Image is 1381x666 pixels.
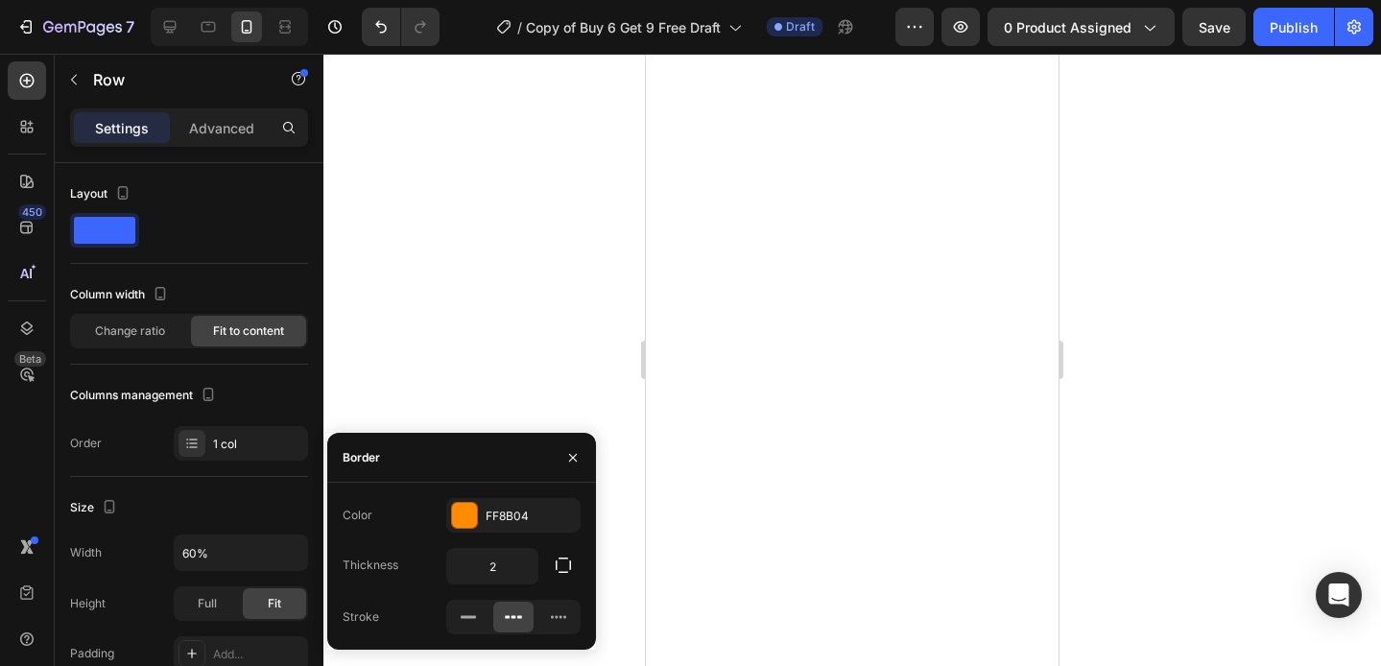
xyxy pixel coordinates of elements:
span: Fit to content [213,322,284,340]
span: 0 product assigned [1004,17,1131,37]
div: Stroke [343,608,379,626]
span: Draft [786,18,815,36]
button: 0 product assigned [988,8,1175,46]
div: Thickness [343,557,398,574]
div: Undo/Redo [362,8,440,46]
div: Width [70,544,102,561]
span: Change ratio [95,322,165,340]
div: Beta [14,351,46,367]
div: Order [70,435,102,452]
button: Publish [1253,8,1334,46]
div: Border [343,449,380,466]
div: FF8B04 [486,508,576,525]
p: Advanced [189,118,254,138]
p: 7 [126,15,134,38]
div: Padding [70,645,114,662]
div: Publish [1270,17,1318,37]
span: Full [198,595,217,612]
div: Height [70,595,106,612]
iframe: Design area [646,54,1059,666]
div: Open Intercom Messenger [1316,572,1362,618]
span: Copy of Buy 6 Get 9 Free Draft [526,17,721,37]
div: 450 [18,204,46,220]
p: Settings [95,118,149,138]
input: Auto [175,535,307,570]
button: Save [1182,8,1246,46]
div: 1 col [213,436,303,453]
div: Add... [213,646,303,663]
span: / [517,17,522,37]
span: Save [1199,19,1230,36]
div: Size [70,495,121,521]
input: Auto [447,549,537,583]
p: Row [93,68,256,91]
div: Column width [70,282,172,308]
button: 7 [8,8,143,46]
div: Columns management [70,383,220,409]
span: Fit [268,595,281,612]
div: Layout [70,181,134,207]
div: Color [343,507,372,524]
